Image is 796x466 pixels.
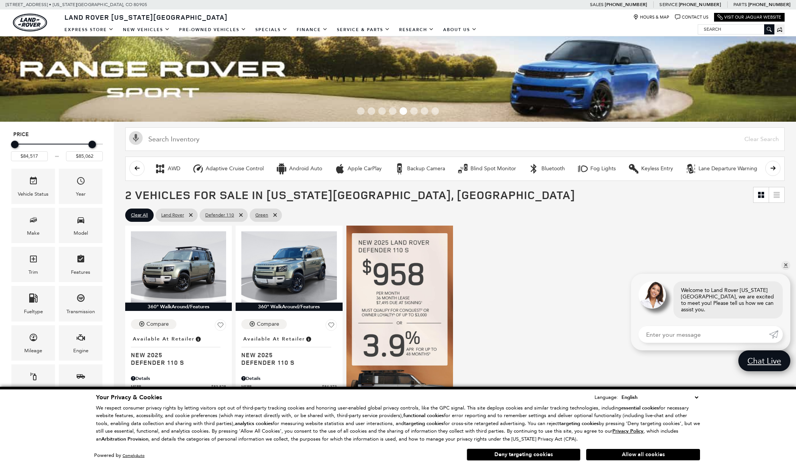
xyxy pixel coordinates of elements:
h5: Price [13,131,101,138]
span: Go to slide 4 [389,107,396,115]
div: Minimum Price [11,141,19,148]
div: Trim [28,268,38,276]
strong: Arbitration Provision [101,436,148,442]
span: Features [76,253,85,268]
div: 360° WalkAround/Features [125,303,232,311]
div: EngineEngine [59,325,102,361]
button: Android AutoAndroid Auto [272,161,326,177]
span: Sales [590,2,604,7]
div: Keyless Entry [641,165,673,172]
div: VehicleVehicle Status [11,169,55,204]
u: Privacy Policy [612,428,643,435]
button: Backup CameraBackup Camera [390,161,449,177]
a: Submit [769,326,783,343]
div: Lane Departure Warning [685,163,697,174]
span: Go to slide 5 [400,107,407,115]
nav: Main Navigation [60,23,481,36]
span: Available at Retailer [133,335,195,343]
a: Hours & Map [633,14,669,20]
input: Minimum [11,151,48,161]
div: ModelModel [59,208,102,243]
button: Blind Spot MonitorBlind Spot Monitor [453,161,520,177]
span: $84,373 [322,384,337,389]
span: Engine [76,331,85,347]
strong: analytics cookies [235,420,273,427]
a: Privacy Policy [612,428,643,434]
span: Available at Retailer [243,335,305,343]
a: Available at RetailerNew 2025Defender 110 S [131,334,226,366]
div: Engine [73,347,88,355]
span: Make [29,213,38,229]
span: Land Rover [US_STATE][GEOGRAPHIC_DATA] [64,13,228,22]
span: Clear All [131,210,148,220]
span: Transmission [76,292,85,307]
a: [PHONE_NUMBER] [748,2,790,8]
div: Transmission [66,308,95,316]
div: Keyless Entry [628,163,639,174]
div: Language: [595,395,618,400]
div: YearYear [59,169,102,204]
div: Backup Camera [394,163,405,174]
div: Adaptive Cruise Control [206,165,264,172]
a: ComplyAuto [123,453,145,458]
a: Specials [251,23,292,36]
div: Powered by [94,453,145,458]
div: Price [11,138,103,161]
button: Deny targeting cookies [467,449,580,461]
div: Color [27,386,39,394]
img: 2025 LAND ROVER Defender 110 S [241,231,337,303]
span: Green [255,210,268,220]
button: Keyless EntryKeyless Entry [624,161,677,177]
div: Make [27,229,39,237]
a: Grid View [754,187,769,202]
div: Maximum Price [88,141,96,148]
div: Vehicle Status [18,190,49,198]
a: land-rover [13,14,47,31]
button: Apple CarPlayApple CarPlay [330,161,386,177]
div: Android Auto [289,165,322,172]
strong: targeting cookies [559,420,599,427]
span: Go to slide 2 [368,107,375,115]
svg: Click to toggle on voice search [129,131,143,145]
input: Search [698,25,774,34]
a: Service & Parts [332,23,395,36]
div: MakeMake [11,208,55,243]
div: Welcome to Land Rover [US_STATE][GEOGRAPHIC_DATA], we are excited to meet you! Please tell us how... [673,281,783,319]
div: Apple CarPlay [348,165,382,172]
span: New 2025 [131,351,220,359]
div: Compare [146,321,169,328]
span: Mileage [29,331,38,347]
button: scroll left [129,161,145,176]
span: Go to slide 6 [410,107,418,115]
span: Go to slide 8 [431,107,439,115]
a: Chat Live [738,350,790,371]
img: Land Rover [13,14,47,31]
div: FeaturesFeatures [59,247,102,282]
span: Service [659,2,677,7]
span: Year [76,174,85,190]
div: Backup Camera [407,165,445,172]
span: $83,828 [211,384,226,389]
span: Chat Live [744,356,785,366]
div: Android Auto [276,163,287,174]
div: Fog Lights [577,163,588,174]
div: Features [71,268,90,276]
span: Defender 110 S [131,359,220,366]
a: [PHONE_NUMBER] [679,2,721,8]
img: Agent profile photo [639,281,666,309]
button: Adaptive Cruise ControlAdaptive Cruise Control [188,161,268,177]
span: 2 Vehicles for Sale in [US_STATE][GEOGRAPHIC_DATA], [GEOGRAPHIC_DATA] [125,187,575,202]
span: Trim [29,253,38,268]
button: Compare Vehicle [241,319,287,329]
input: Enter your message [639,326,769,343]
a: About Us [439,23,481,36]
div: Apple CarPlay [334,163,346,174]
div: Adaptive Cruise Control [192,163,204,174]
div: Mileage [24,347,42,355]
a: Research [395,23,439,36]
div: Blind Spot Monitor [457,163,469,174]
a: New Vehicles [118,23,175,36]
strong: functional cookies [403,412,444,419]
div: Pricing Details - Defender 110 S [131,375,226,382]
span: Go to slide 1 [357,107,365,115]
